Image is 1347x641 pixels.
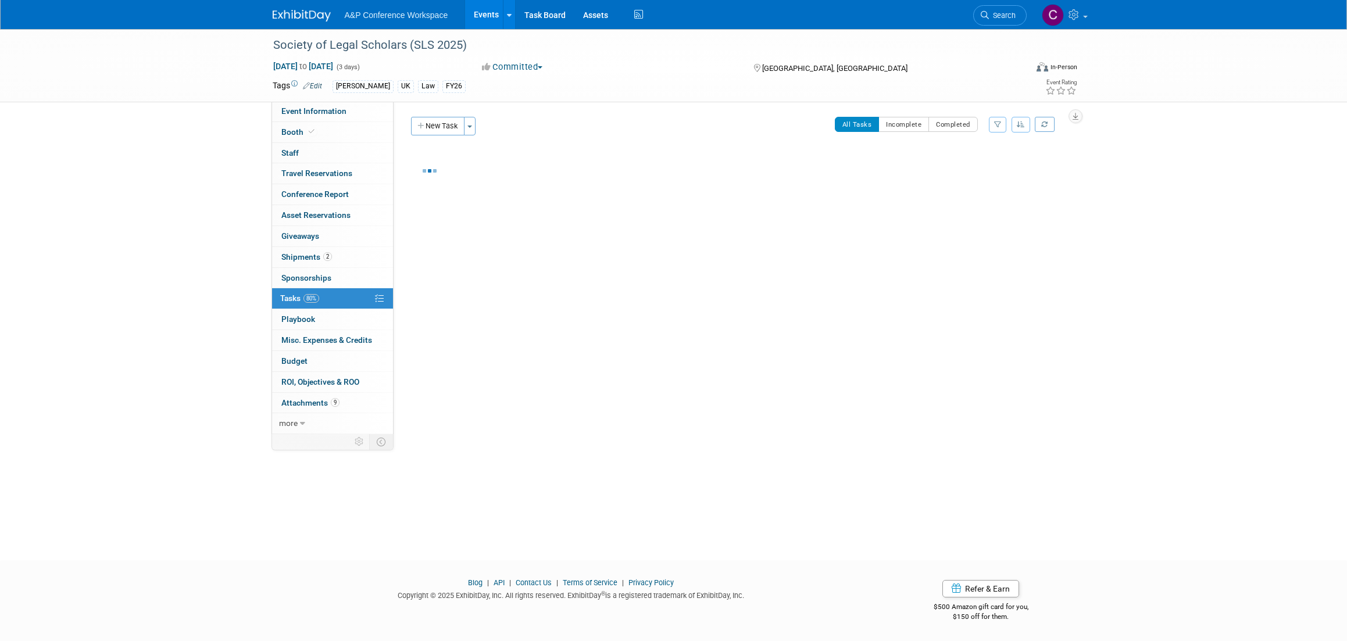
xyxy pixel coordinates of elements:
[273,588,870,601] div: Copyright © 2025 ExhibitDay, Inc. All rights reserved. ExhibitDay is a registered trademark of Ex...
[281,273,331,282] span: Sponsorships
[272,163,393,184] a: Travel Reservations
[762,64,907,73] span: [GEOGRAPHIC_DATA], [GEOGRAPHIC_DATA]
[272,330,393,350] a: Misc. Expenses & Credits
[1037,62,1048,71] img: Format-Inperson.png
[281,127,317,137] span: Booth
[298,62,309,71] span: to
[349,434,370,449] td: Personalize Event Tab Strip
[273,61,334,71] span: [DATE] [DATE]
[309,128,315,135] i: Booth reservation complete
[1050,63,1077,71] div: In-Person
[628,578,674,587] a: Privacy Policy
[281,106,346,116] span: Event Information
[281,398,340,407] span: Attachments
[989,11,1016,20] span: Search
[506,578,514,587] span: |
[281,335,372,345] span: Misc. Expenses & Credits
[272,122,393,142] a: Booth
[369,434,393,449] td: Toggle Event Tabs
[331,398,340,407] span: 9
[279,418,298,428] span: more
[323,252,332,261] span: 2
[942,580,1019,597] a: Refer & Earn
[878,117,929,132] button: Incomplete
[281,252,332,262] span: Shipments
[273,80,322,93] td: Tags
[272,288,393,309] a: Tasks80%
[272,101,393,121] a: Event Information
[281,231,319,241] span: Giveaways
[1035,117,1055,132] a: Refresh
[272,184,393,205] a: Conference Report
[601,590,605,597] sup: ®
[516,578,552,587] a: Contact Us
[494,578,505,587] a: API
[281,169,352,178] span: Travel Reservations
[423,169,437,173] img: loading...
[281,189,349,199] span: Conference Report
[269,35,1009,56] div: Society of Legal Scholars (SLS 2025)
[272,143,393,163] a: Staff
[272,309,393,330] a: Playbook
[619,578,627,587] span: |
[973,5,1027,26] a: Search
[303,294,319,303] span: 80%
[553,578,561,587] span: |
[398,80,414,92] div: UK
[273,10,331,22] img: ExhibitDay
[345,10,448,20] span: A&P Conference Workspace
[281,356,308,366] span: Budget
[281,210,351,220] span: Asset Reservations
[280,293,319,303] span: Tasks
[1042,4,1064,26] img: Christine Ritchlin
[272,393,393,413] a: Attachments9
[272,372,393,392] a: ROI, Objectives & ROO
[411,117,465,135] button: New Task
[887,595,1075,621] div: $500 Amazon gift card for you,
[418,80,438,92] div: Law
[272,268,393,288] a: Sponsorships
[1045,80,1077,85] div: Event Rating
[335,63,360,71] span: (3 days)
[887,612,1075,622] div: $150 off for them.
[272,247,393,267] a: Shipments2
[442,80,466,92] div: FY26
[835,117,880,132] button: All Tasks
[563,578,617,587] a: Terms of Service
[272,413,393,434] a: more
[303,82,322,90] a: Edit
[468,578,483,587] a: Blog
[958,60,1078,78] div: Event Format
[272,205,393,225] a: Asset Reservations
[333,80,394,92] div: [PERSON_NAME]
[928,117,978,132] button: Completed
[281,148,299,157] span: Staff
[484,578,492,587] span: |
[272,351,393,371] a: Budget
[272,226,393,246] a: Giveaways
[478,61,547,73] button: Committed
[281,314,315,324] span: Playbook
[281,377,359,386] span: ROI, Objectives & ROO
